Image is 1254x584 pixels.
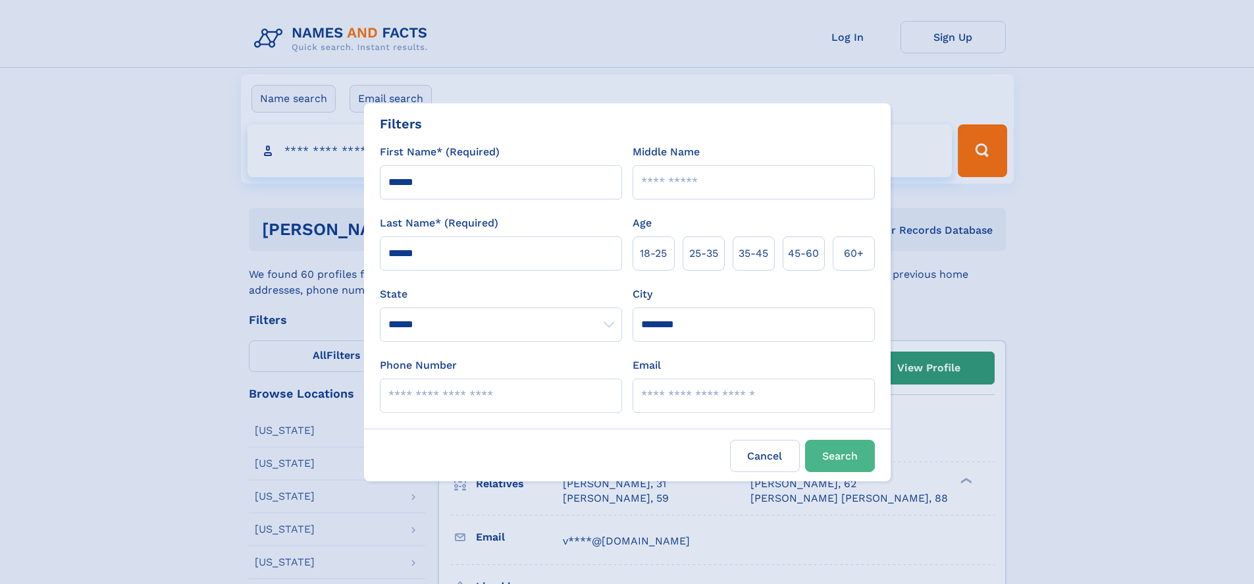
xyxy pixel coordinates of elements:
[380,144,500,160] label: First Name* (Required)
[689,246,718,261] span: 25‑35
[633,358,661,373] label: Email
[640,246,667,261] span: 18‑25
[739,246,768,261] span: 35‑45
[380,358,457,373] label: Phone Number
[380,215,498,231] label: Last Name* (Required)
[633,215,652,231] label: Age
[633,144,700,160] label: Middle Name
[730,440,800,472] label: Cancel
[633,286,652,302] label: City
[788,246,819,261] span: 45‑60
[380,114,422,134] div: Filters
[805,440,875,472] button: Search
[844,246,864,261] span: 60+
[380,286,622,302] label: State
